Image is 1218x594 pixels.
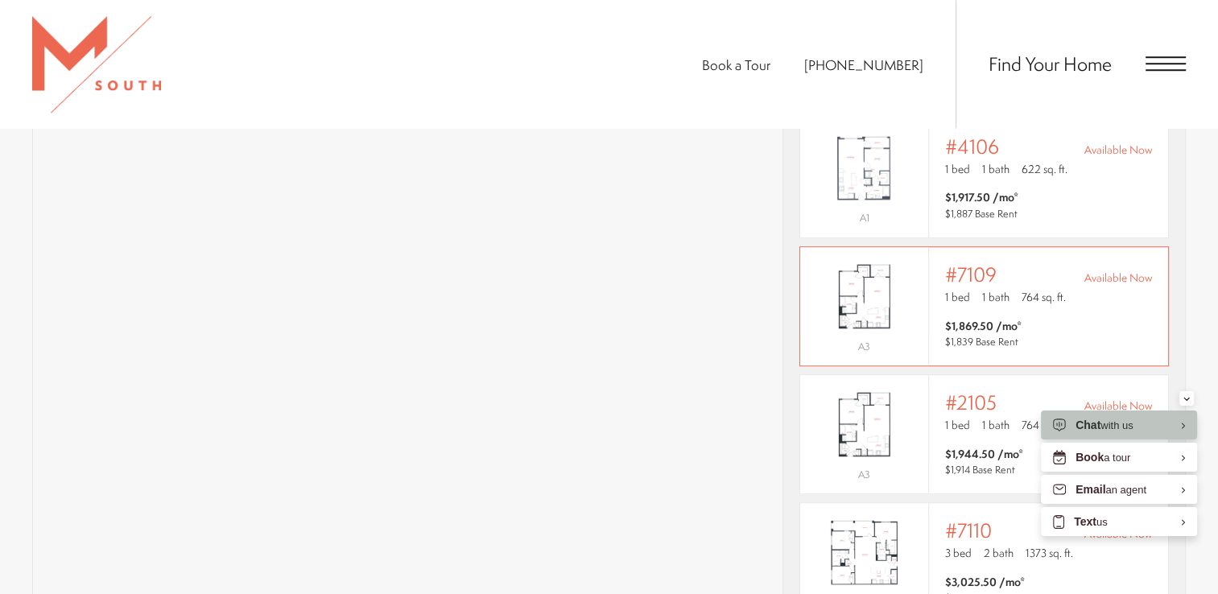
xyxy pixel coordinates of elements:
span: $1,839 Base Rent [945,335,1018,349]
span: 764 sq. ft. [1022,417,1066,433]
a: Find Your Home [989,51,1112,76]
a: View #2105 [799,374,1169,494]
span: A3 [858,340,870,353]
span: Available Now [1084,142,1152,158]
span: 1 bed [945,289,970,305]
a: Call Us at 813-570-8014 [804,56,923,74]
img: #4106 - 1 bedroom floor plan layout with 1 bathroom and 622 square feet [800,128,928,208]
span: A3 [858,468,870,481]
span: 2 bath [984,545,1014,561]
span: $1,917.50 /mo* [945,189,1018,205]
span: A1 [859,211,869,225]
span: #2105 [945,391,997,414]
span: #4106 [945,135,999,158]
span: $1,887 Base Rent [945,207,1018,221]
img: #2105 - 1 bedroom floor plan layout with 1 bathroom and 764 square feet [800,384,928,464]
img: #7110 - 3 bedroom floor plan layout with 2 bathrooms and 1373 square feet [800,512,928,592]
span: $3,025.50 /mo* [945,574,1025,590]
span: #7109 [945,263,997,286]
span: 1 bed [945,417,970,433]
span: $1,914 Base Rent [945,463,1015,476]
span: Available Now [1084,398,1152,414]
span: 1 bath [982,417,1009,433]
button: Open Menu [1146,56,1186,71]
span: 1373 sq. ft. [1026,545,1073,561]
span: 1 bed [945,161,970,177]
span: $1,869.50 /mo* [945,318,1022,334]
span: $1,944.50 /mo* [945,446,1023,462]
span: 1 bath [982,289,1009,305]
img: #7109 - 1 bedroom floor plan layout with 1 bathroom and 764 square feet [800,256,928,336]
span: 1 bath [982,161,1009,177]
span: 622 sq. ft. [1022,161,1067,177]
span: 764 sq. ft. [1022,289,1066,305]
span: Available Now [1084,270,1152,286]
a: Book a Tour [702,56,770,74]
span: #7110 [945,519,992,542]
span: [PHONE_NUMBER] [804,56,923,74]
a: View #4106 [799,118,1169,238]
a: View #7109 [799,246,1169,366]
span: 3 bed [945,545,972,561]
img: MSouth [32,16,161,113]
